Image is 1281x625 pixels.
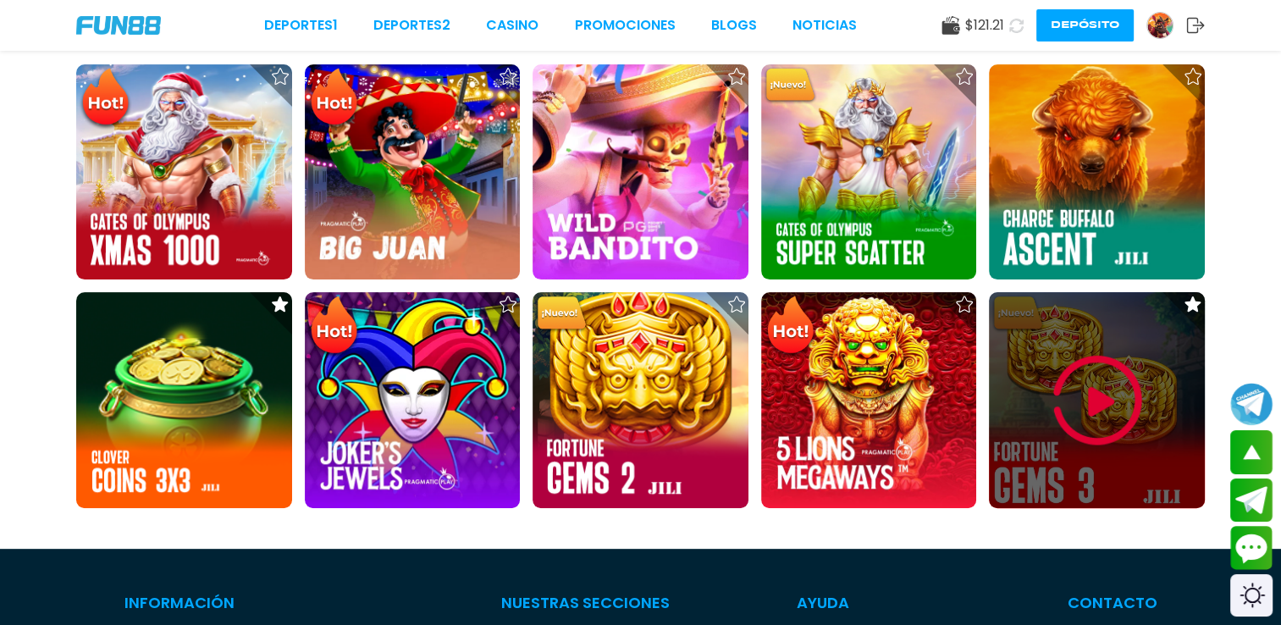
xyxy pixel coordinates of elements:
[575,15,676,36] a: Promociones
[533,64,748,280] img: Wild Bandito
[1068,591,1157,614] p: Contacto
[486,15,538,36] a: CASINO
[306,294,362,360] img: Hot
[711,15,757,36] a: BLOGS
[965,15,1004,36] span: $ 121.21
[761,64,977,280] img: Gates of Olympus Super Scatter
[76,64,292,280] img: Gates of Olympus Xmas 1000
[761,292,977,508] img: 5 Lions Megaways
[78,66,133,132] img: Hot
[1046,350,1148,451] img: Play Game
[1230,382,1273,426] button: Join telegram channel
[76,16,161,35] img: Company Logo
[1230,430,1273,474] button: scroll up
[373,15,450,36] a: Deportes2
[1146,12,1186,39] a: Avatar
[534,294,589,333] img: New
[797,591,941,614] p: Ayuda
[1230,478,1273,523] button: Join telegram
[501,591,670,614] p: Nuestras Secciones
[763,294,818,360] img: Hot
[124,591,374,614] p: Información
[305,64,521,280] img: Big Juan
[792,15,857,36] a: NOTICIAS
[763,66,818,105] img: New
[533,292,748,508] img: Fortune Gems 2
[1147,13,1173,38] img: Avatar
[1230,574,1273,617] div: Switch theme
[306,66,362,132] img: Hot
[76,292,292,508] img: Clover Coins 3x3
[989,64,1205,280] img: Charge Buffalo Ascent
[1230,526,1273,570] button: Contact customer service
[264,15,338,36] a: Deportes1
[305,292,521,508] img: Joker's Jewels
[1036,9,1134,41] button: Depósito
